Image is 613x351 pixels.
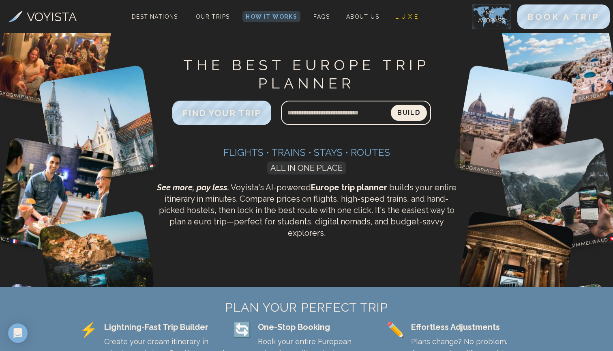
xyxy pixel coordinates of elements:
[517,14,610,22] a: BOOK A TRIP
[182,108,261,118] span: FIND YOUR TRIP
[411,321,534,333] div: Effortless Adjustments
[196,13,230,20] span: Our Trips
[311,183,387,192] strong: Europe trip planner
[395,13,418,20] span: L U X E
[129,10,181,34] span: Destinations
[156,182,457,239] p: Voyista's AI-powered builds your entire itinerary in minutes. Compare prices on flights, high-spe...
[242,11,300,22] a: How It Works
[453,210,575,332] img: Rome
[281,103,391,123] input: Search query
[193,11,233,22] a: Our Trips
[517,4,610,29] button: BOOK A TRIP
[246,13,297,20] span: How It Works
[156,146,457,159] h3: Flights • Trains • Stays • Routes
[79,300,534,315] h2: PLAN YOUR PERFECT TRIP
[258,321,380,333] div: One-Stop Booking
[172,110,271,118] a: FIND YOUR TRIP
[343,11,382,22] a: About Us
[38,65,160,187] img: Budapest
[104,321,227,333] div: Lightning-Fast Trip Builder
[157,183,229,192] span: See more, pay less.
[8,323,28,343] div: Open Intercom Messenger
[313,13,330,20] span: FAQs
[267,162,346,174] span: ALL IN ONE PLACE
[156,56,457,93] h1: THE BEST EUROPE TRIP PLANNER
[27,8,77,26] h3: VOYISTA
[38,210,160,332] img: Cinque Terre
[8,8,77,26] a: VOYISTA
[346,13,379,20] span: About Us
[527,12,600,22] span: BOOK A TRIP
[453,65,575,187] img: Florence
[386,321,405,338] span: ✏️
[472,4,511,29] img: My Account
[172,101,271,125] button: FIND YOUR TRIP
[392,11,422,22] a: L U X E
[79,321,98,338] span: ⚡
[233,321,251,338] span: 🔄
[8,11,23,22] img: Voyista Logo
[310,11,333,22] a: FAQs
[391,105,427,121] button: Build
